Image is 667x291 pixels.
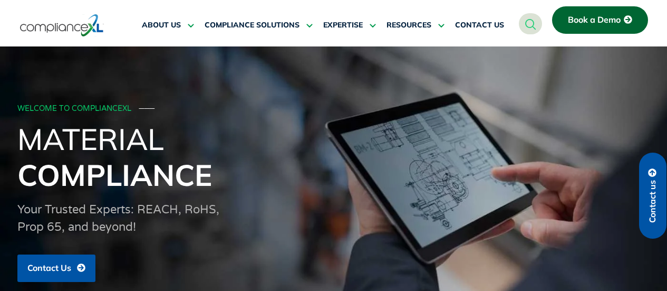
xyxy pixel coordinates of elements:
[17,203,219,234] span: Your Trusted Experts: REACH, RoHS, Prop 65, and beyond!
[27,264,71,273] span: Contact Us
[386,21,431,30] span: RESOURCES
[205,21,299,30] span: COMPLIANCE SOLUTIONS
[648,180,658,223] span: Contact us
[17,156,212,193] span: Compliance
[323,21,363,30] span: EXPERTISE
[455,13,504,38] a: CONTACT US
[519,13,542,34] a: navsearch-button
[139,104,155,113] span: ───
[17,255,95,282] a: Contact Us
[205,13,313,38] a: COMPLIANCE SOLUTIONS
[142,13,194,38] a: ABOUT US
[17,121,650,193] h1: Material
[386,13,444,38] a: RESOURCES
[323,13,376,38] a: EXPERTISE
[568,15,621,25] span: Book a Demo
[142,21,181,30] span: ABOUT US
[20,13,104,37] img: logo-one.svg
[552,6,648,34] a: Book a Demo
[455,21,504,30] span: CONTACT US
[639,153,666,239] a: Contact us
[17,105,647,114] div: WELCOME TO COMPLIANCEXL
